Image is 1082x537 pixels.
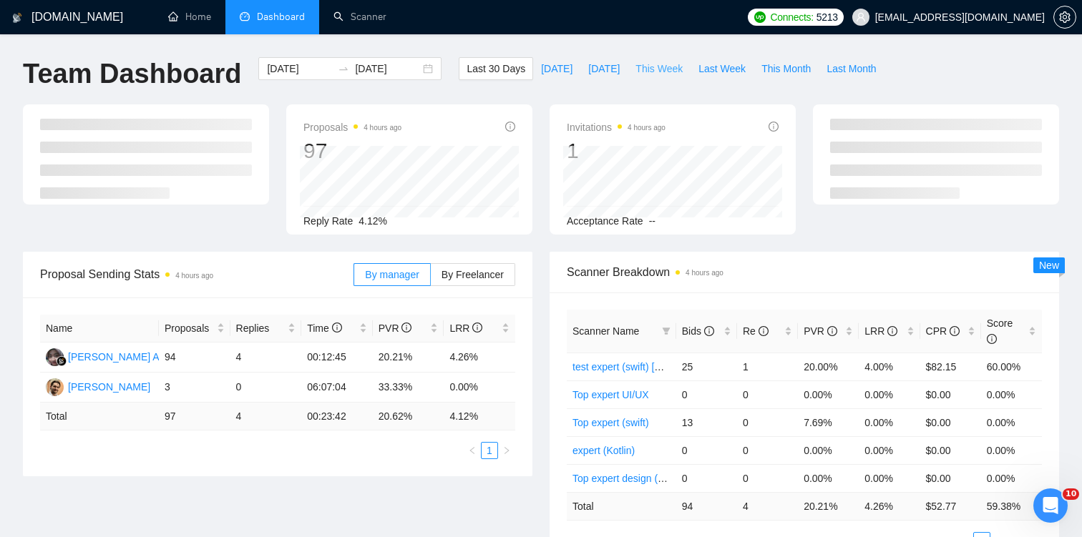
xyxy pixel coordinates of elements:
td: $0.00 [920,464,981,492]
button: This Week [628,57,691,80]
td: 13 [676,408,737,436]
td: 00:23:42 [301,403,373,430]
span: info-circle [401,322,411,332]
span: Proposal Sending Stats [40,265,354,283]
td: $0.00 [920,436,981,464]
input: Start date [267,61,332,77]
td: 20.62 % [373,403,444,430]
td: 0 [676,380,737,408]
div: [PERSON_NAME] [68,379,150,395]
td: 00:12:45 [301,343,373,373]
span: right [502,446,511,455]
span: LRR [449,322,482,334]
span: info-circle [950,326,960,336]
div: 97 [303,137,401,164]
td: 20.21 % [798,492,859,520]
td: 0 [737,436,798,464]
button: setting [1053,6,1076,29]
li: Next Page [498,442,515,459]
a: NF[PERSON_NAME] Ayra [46,350,173,362]
td: 06:07:04 [301,373,373,403]
td: $ 52.77 [920,492,981,520]
span: info-circle [505,122,515,132]
td: 0.00% [859,464,920,492]
span: PVR [804,325,837,337]
a: expert (Kotlin) [572,445,635,456]
span: dashboard [240,11,250,21]
img: logo [12,6,22,29]
td: 0.00% [444,373,515,403]
span: left [468,446,477,455]
span: filter [662,327,671,335]
span: By Freelancer [442,269,504,280]
span: Dashboard [257,11,305,23]
td: 25 [676,353,737,380]
td: Total [567,492,676,520]
span: PVR [379,322,412,334]
span: [DATE] [588,61,620,77]
button: This Month [754,57,819,80]
td: 0.00% [859,380,920,408]
a: 1 [482,443,497,458]
span: This Week [635,61,683,77]
span: Reply Rate [303,215,353,227]
td: 0.00% [981,436,1042,464]
td: 0 [737,380,798,408]
td: 20.21% [373,343,444,373]
td: 4 [230,403,302,430]
td: 0 [676,464,737,492]
span: Score [987,317,1013,345]
time: 4 hours ago [686,269,723,277]
span: Scanner Name [572,325,639,337]
td: Total [40,403,159,430]
time: 4 hours ago [628,124,666,132]
iframe: Intercom live chat [1033,488,1068,523]
span: info-circle [769,122,779,132]
td: 0.00% [981,408,1042,436]
a: Top expert UI/UX [572,389,649,400]
td: $82.15 [920,353,981,380]
td: 33.33% [373,373,444,403]
td: 7.69% [798,408,859,436]
span: info-circle [987,334,997,344]
img: DH [46,378,64,396]
li: 1 [481,442,498,459]
img: gigradar-bm.png [57,356,67,366]
span: info-circle [472,322,482,332]
td: 4.26% [444,343,515,373]
button: [DATE] [580,57,628,80]
a: setting [1053,11,1076,23]
span: Proposals [165,320,214,336]
span: Connects: [770,9,813,25]
td: 0 [676,436,737,464]
span: Last Month [827,61,876,77]
td: 4 [230,343,302,373]
td: 4.00% [859,353,920,380]
span: Invitations [567,119,666,136]
td: 4 [737,492,798,520]
img: NF [46,348,64,366]
th: Replies [230,315,302,343]
time: 4 hours ago [364,124,401,132]
span: info-circle [759,326,769,336]
span: info-circle [887,326,897,336]
button: right [498,442,515,459]
span: [DATE] [541,61,572,77]
span: -- [649,215,655,227]
td: 0 [737,464,798,492]
span: Last Week [698,61,746,77]
span: This Month [761,61,811,77]
span: Bids [682,325,714,337]
td: 3 [159,373,230,403]
td: 59.38 % [981,492,1042,520]
td: 4.12 % [444,403,515,430]
img: upwork-logo.png [754,11,766,23]
span: CPR [926,325,960,337]
li: Previous Page [464,442,481,459]
div: [PERSON_NAME] Ayra [68,349,173,365]
a: DH[PERSON_NAME] [46,380,150,392]
span: 5213 [817,9,838,25]
td: 94 [676,492,737,520]
a: Top expert (swift) [572,417,649,428]
td: $0.00 [920,380,981,408]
